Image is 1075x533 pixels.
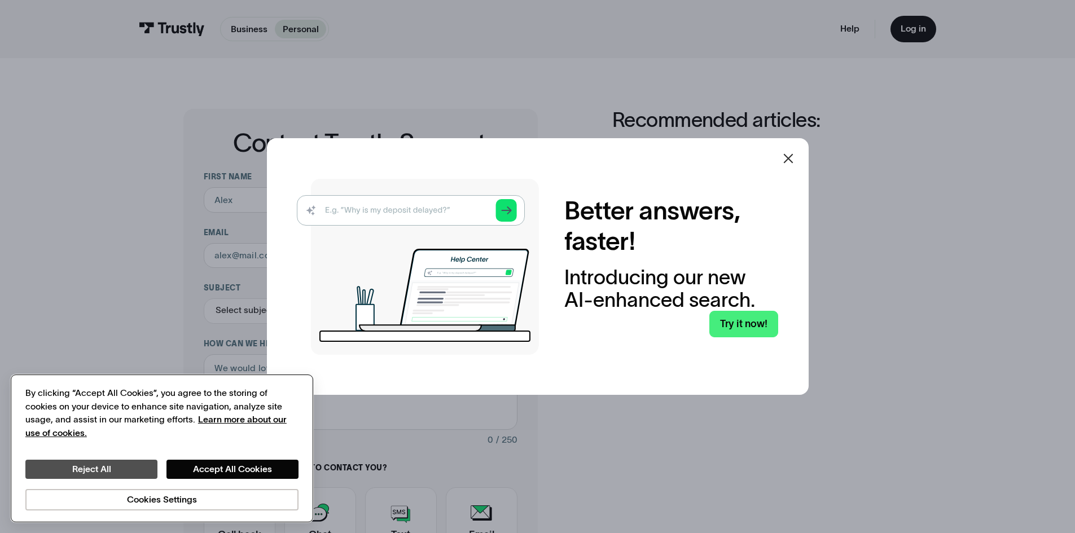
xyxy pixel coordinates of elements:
[25,489,299,510] button: Cookies Settings
[25,386,299,439] div: By clicking “Accept All Cookies”, you agree to the storing of cookies on your device to enhance s...
[166,460,299,479] button: Accept All Cookies
[10,374,314,523] div: Cookie banner
[25,460,157,479] button: Reject All
[564,266,778,311] div: Introducing our new AI-enhanced search.
[709,311,778,337] a: Try it now!
[25,386,299,510] div: Privacy
[564,196,778,257] h2: Better answers, faster!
